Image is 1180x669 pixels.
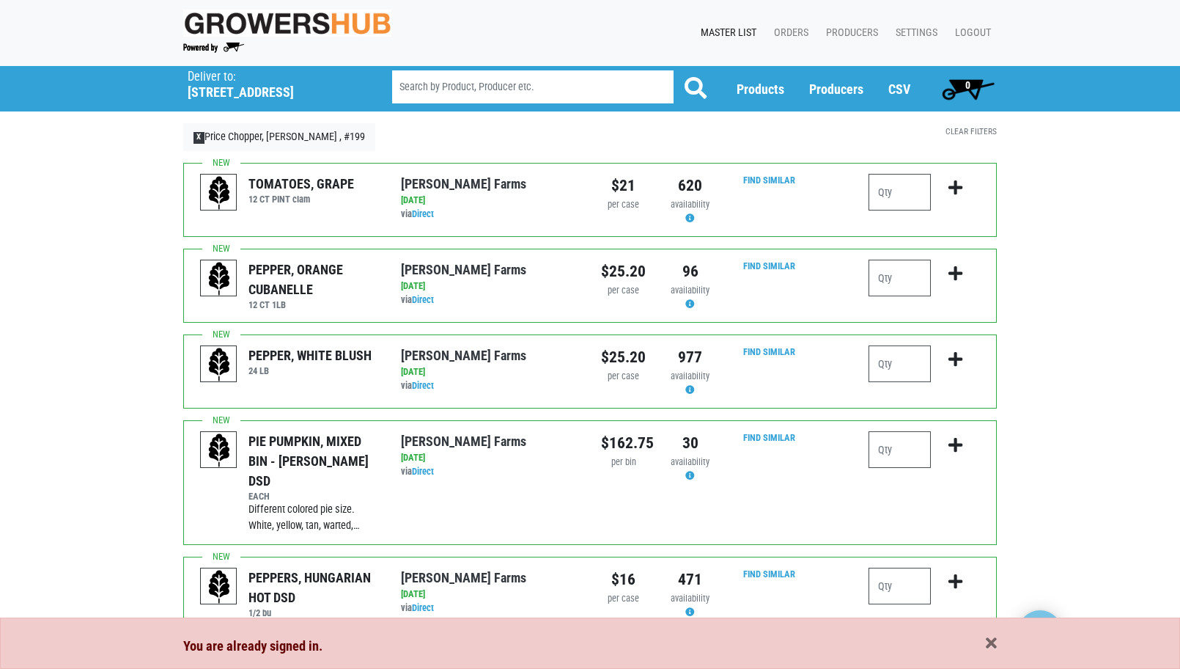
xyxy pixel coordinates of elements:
div: per bin [601,456,646,469]
div: $25.20 [601,260,646,283]
div: via [401,465,579,479]
a: Find Similar [743,260,795,271]
div: via [401,602,579,615]
a: Producers [814,19,884,47]
img: placeholder-variety-43d6402dacf2d531de610a020419775a.svg [201,346,237,383]
div: TOMATOES, GRAPE [248,174,354,194]
h6: 24 LB [248,365,372,376]
input: Qty [869,568,931,604]
a: Products [737,81,784,97]
div: PEPPERS, HUNGARIAN HOT DSD [248,568,378,607]
div: via [401,293,579,307]
div: [DATE] [401,279,579,293]
a: [PERSON_NAME] Farms [401,176,526,191]
div: 620 [668,174,712,197]
div: $16 [601,568,646,591]
a: [PERSON_NAME] Farms [401,570,526,585]
input: Qty [869,174,931,211]
a: Direct [412,380,434,391]
div: [DATE] [401,588,579,602]
div: You are already signed in. [183,636,997,657]
a: Find Similar [743,432,795,443]
a: Logout [943,19,997,47]
div: Different colored pie size. White, yellow, tan, warted, [248,502,378,533]
a: XPrice Chopper, [PERSON_NAME] , #199 [183,123,375,151]
a: Direct [412,208,434,219]
div: 30 [668,431,712,455]
h6: 12 CT PINT clam [248,194,354,205]
div: via [401,379,579,393]
img: placeholder-variety-43d6402dacf2d531de610a020419775a.svg [201,569,237,605]
span: 0 [965,79,970,91]
img: Powered by Big Wheelbarrow [183,43,244,53]
a: Find Similar [743,175,795,186]
div: [DATE] [401,365,579,379]
div: per case [601,284,646,298]
span: availability [671,593,709,604]
div: via [401,208,579,222]
input: Search by Product, Producer etc. [392,70,674,103]
div: 977 [668,346,712,369]
a: [PERSON_NAME] Farms [401,434,526,449]
a: Producers [809,81,863,97]
span: X [193,132,204,144]
span: availability [671,370,709,381]
a: [PERSON_NAME] Farms [401,262,526,277]
p: Deliver to: [188,70,355,84]
span: Price Chopper, Cicero , #199 (5701 Cir Dr E, Cicero, NY 13039, USA) [188,66,366,100]
span: availability [671,285,709,296]
a: Settings [884,19,943,47]
div: $162.75 [601,431,646,455]
div: 96 [668,260,712,283]
div: per case [601,592,646,606]
span: availability [671,456,709,467]
a: Direct [412,602,434,613]
div: PIE PUMPKIN, MIXED BIN - [PERSON_NAME] DSD [248,431,378,491]
a: CSV [888,81,910,97]
h6: 12 CT 1LB [248,299,378,310]
div: [DATE] [401,451,579,465]
img: placeholder-variety-43d6402dacf2d531de610a020419775a.svg [201,432,237,469]
a: Find Similar [743,346,795,357]
a: Direct [412,294,434,305]
a: Orders [762,19,814,47]
div: PEPPER, ORANGE CUBANELLE [248,260,378,299]
div: [DATE] [401,194,579,208]
h6: EACH [248,491,378,502]
a: Clear Filters [945,126,997,136]
img: placeholder-variety-43d6402dacf2d531de610a020419775a.svg [201,260,237,297]
span: … [353,519,360,532]
a: Master List [689,19,762,47]
img: original-fc7597fdc6adbb9d0e2ae620e786d1a2.jpg [183,10,391,37]
a: Find Similar [743,569,795,580]
div: 471 [668,568,712,591]
span: availability [671,199,709,210]
div: $25.20 [601,346,646,369]
h5: [STREET_ADDRESS] [188,84,355,100]
a: [PERSON_NAME] Farms [401,348,526,363]
div: PEPPER, WHITE BLUSH [248,346,372,365]
input: Qty [869,346,931,382]
a: Direct [412,466,434,477]
input: Qty [869,260,931,296]
input: Qty [869,431,931,468]
a: 0 [935,74,1000,103]
div: per case [601,198,646,212]
h6: 1/2 bu [248,607,378,618]
div: $21 [601,174,646,197]
img: placeholder-variety-43d6402dacf2d531de610a020419775a.svg [201,175,237,211]
div: per case [601,370,646,384]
